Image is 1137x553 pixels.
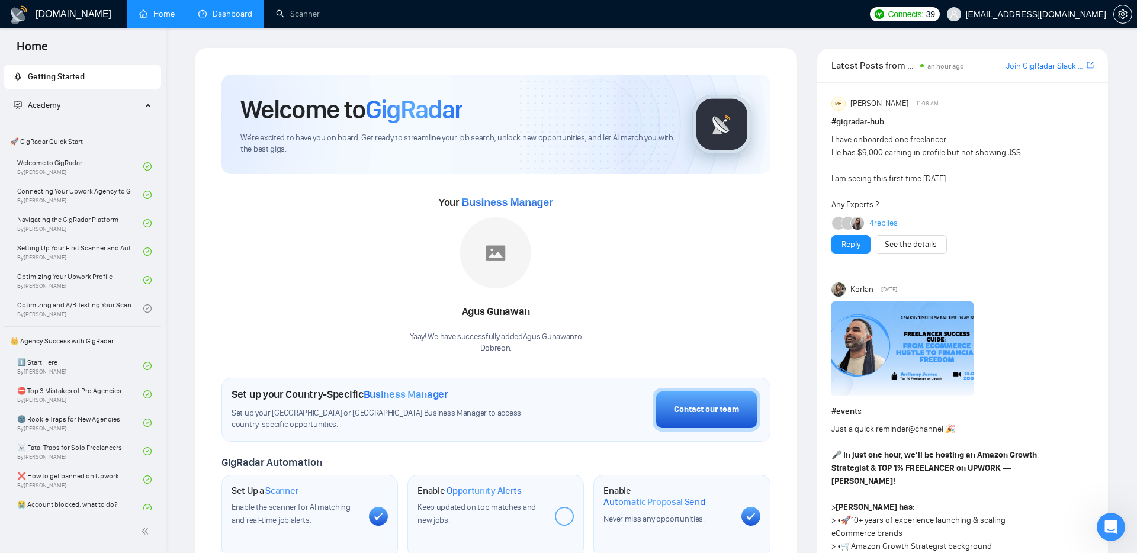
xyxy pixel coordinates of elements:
span: Academy [28,100,60,110]
div: Agus Gunawan [410,302,582,322]
img: upwork-logo.png [875,9,884,19]
span: check-circle [143,447,152,455]
span: Never miss any opportunities. [603,514,704,524]
span: We're excited to have you on board. Get ready to streamline your job search, unlock new opportuni... [240,133,673,155]
span: GigRadar [365,94,462,126]
h1: Set up your Country-Specific [232,388,448,401]
a: See the details [885,238,937,251]
img: logo [9,5,28,24]
a: ❌ How to get banned on UpworkBy[PERSON_NAME] [17,467,143,493]
button: setting [1113,5,1132,24]
span: Business Manager [364,388,448,401]
a: Welcome to GigRadarBy[PERSON_NAME] [17,153,143,179]
div: MH [832,97,845,110]
span: Keep updated on top matches and new jobs. [417,502,536,525]
span: 39 [926,8,935,21]
a: setting [1113,9,1132,19]
strong: In just one hour, we’ll be hosting an Amazon Growth Strategist & TOP 1% FREELANCER on UPWORK — [P... [831,450,1037,486]
span: @channel [908,424,943,434]
a: ☠️ Fatal Traps for Solo FreelancersBy[PERSON_NAME] [17,438,143,464]
a: Connecting Your Upwork Agency to GigRadarBy[PERSON_NAME] [17,182,143,208]
li: Getting Started [4,65,161,89]
span: 🎉 [945,424,955,434]
h1: Enable [417,485,522,497]
span: check-circle [143,419,152,427]
span: an hour ago [927,62,964,70]
strong: [PERSON_NAME] has: [836,502,915,512]
h1: Set Up a [232,485,298,497]
span: Home [7,38,57,63]
span: Your [439,196,553,209]
span: check-circle [143,504,152,512]
button: See the details [875,235,947,254]
span: Scanner [265,485,298,497]
a: searchScanner [276,9,320,19]
span: fund-projection-screen [14,101,22,109]
span: user [950,10,958,18]
span: 👑 Agency Success with GigRadar [5,329,160,353]
span: Opportunity Alerts [447,485,522,497]
span: Enable the scanner for AI matching and real-time job alerts. [232,502,351,525]
span: check-circle [143,390,152,398]
a: Join GigRadar Slack Community [1006,60,1084,73]
a: homeHome [139,9,175,19]
span: setting [1114,9,1132,19]
span: check-circle [143,362,152,370]
span: export [1087,60,1094,70]
h1: # gigradar-hub [831,115,1094,128]
a: Reply [841,238,860,251]
span: check-circle [143,162,152,171]
span: check-circle [143,475,152,484]
span: 🚀 GigRadar Quick Start [5,130,160,153]
a: Navigating the GigRadar PlatformBy[PERSON_NAME] [17,210,143,236]
p: Dobreon . [410,343,582,354]
a: 🌚 Rookie Traps for New AgenciesBy[PERSON_NAME] [17,410,143,436]
a: 4replies [869,217,898,229]
button: Contact our team [653,388,760,432]
a: 1️⃣ Start HereBy[PERSON_NAME] [17,353,143,379]
span: check-circle [143,276,152,284]
span: check-circle [143,219,152,227]
span: Business Manager [461,197,553,208]
span: 🎤 [831,450,841,460]
a: Optimizing and A/B Testing Your Scanner for Better ResultsBy[PERSON_NAME] [17,295,143,321]
h1: # events [831,405,1094,418]
img: F09H8TEEYJG-Anthony%20James.png [831,301,974,396]
span: Academy [14,100,60,110]
span: 🛒 [841,541,851,551]
iframe: Intercom live chat [1097,513,1125,541]
a: export [1087,60,1094,71]
span: 🚀 [841,515,851,525]
span: [DATE] [881,284,897,295]
h1: Enable [603,485,731,508]
span: Latest Posts from the GigRadar Community [831,58,917,73]
img: Korlan [831,282,846,297]
a: Setting Up Your First Scanner and Auto-BidderBy[PERSON_NAME] [17,239,143,265]
h1: Welcome to [240,94,462,126]
span: Connects: [888,8,923,21]
span: GigRadar Automation [221,456,322,469]
div: Contact our team [674,403,739,416]
span: Getting Started [28,72,85,82]
a: dashboardDashboard [198,9,252,19]
a: ⛔ Top 3 Mistakes of Pro AgenciesBy[PERSON_NAME] [17,381,143,407]
span: Korlan [850,283,873,296]
span: Automatic Proposal Send [603,496,705,508]
span: rocket [14,72,22,81]
a: Optimizing Your Upwork ProfileBy[PERSON_NAME] [17,267,143,293]
img: gigradar-logo.png [692,95,751,154]
div: Yaay! We have successfully added Agus Gunawan to [410,332,582,354]
span: double-left [141,525,153,537]
img: Mariia Heshka [851,217,864,230]
a: 😭 Account blocked: what to do? [17,495,143,521]
span: Set up your [GEOGRAPHIC_DATA] or [GEOGRAPHIC_DATA] Business Manager to access country-specific op... [232,408,549,430]
span: 11:08 AM [916,98,939,109]
span: check-circle [143,191,152,199]
span: check-circle [143,304,152,313]
span: check-circle [143,247,152,256]
span: [PERSON_NAME] [850,97,908,110]
div: I have onboarded one freelancer He has $9,000 earning in profile but not showing JSS I am seeing ... [831,133,1042,211]
img: placeholder.png [460,217,531,288]
button: Reply [831,235,871,254]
